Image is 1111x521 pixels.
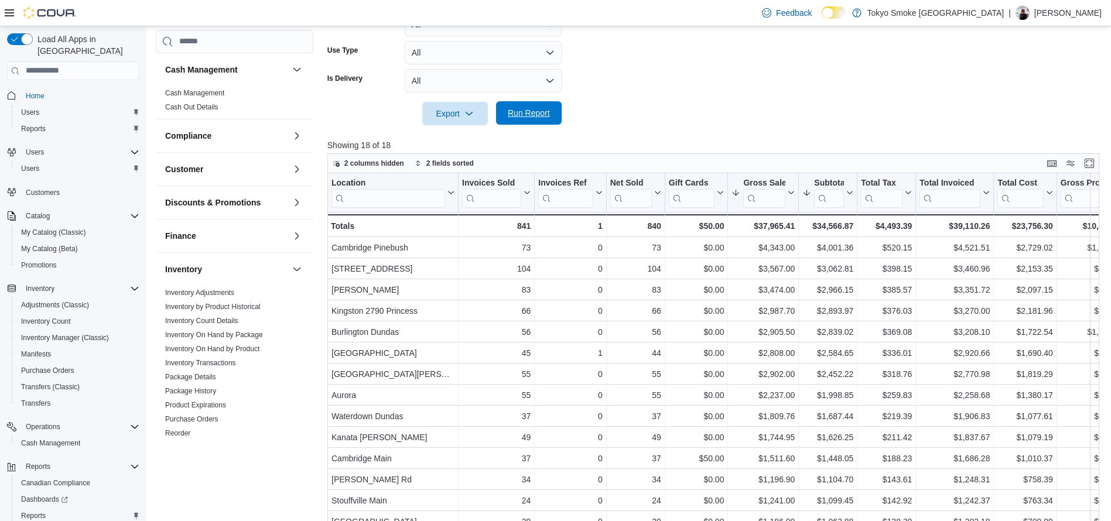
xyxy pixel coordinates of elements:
[165,443,194,451] a: Transfers
[21,88,139,103] span: Home
[669,219,724,233] div: $50.00
[2,208,144,224] button: Catalog
[422,102,488,125] button: Export
[12,379,144,395] button: Transfers (Classic)
[731,241,795,255] div: $4,343.00
[33,33,139,57] span: Load All Apps in [GEOGRAPHIC_DATA]
[919,283,990,297] div: $3,351.72
[165,414,218,423] a: Purchase Orders
[538,304,602,318] div: 0
[344,159,404,168] span: 2 columns hidden
[919,346,990,360] div: $2,920.66
[538,219,602,233] div: 1
[861,262,912,276] div: $398.15
[26,462,50,471] span: Reports
[165,102,218,111] span: Cash Out Details
[610,241,661,255] div: 73
[12,475,144,491] button: Canadian Compliance
[21,108,39,117] span: Users
[802,304,853,318] div: $2,893.97
[12,395,144,412] button: Transfers
[21,460,55,474] button: Reports
[919,177,980,207] div: Total Invoiced
[165,386,216,395] span: Package History
[12,362,144,379] button: Purchase Orders
[1016,6,1030,20] div: Glenn Cook
[331,388,454,402] div: Aurora
[669,325,724,339] div: $0.00
[165,229,196,241] h3: Finance
[16,364,139,378] span: Purchase Orders
[919,241,990,255] div: $4,521.51
[165,372,216,381] a: Package Details
[2,144,144,160] button: Users
[861,388,912,402] div: $259.83
[21,124,46,133] span: Reports
[21,260,57,270] span: Promotions
[16,436,85,450] a: Cash Management
[743,177,785,188] div: Gross Sales
[12,224,144,241] button: My Catalog (Classic)
[997,177,1052,207] button: Total Cost
[165,263,288,275] button: Inventory
[16,492,139,506] span: Dashboards
[997,367,1052,381] div: $1,819.29
[731,219,795,233] div: $37,965.41
[802,367,853,381] div: $2,452.22
[165,316,238,324] a: Inventory Count Details
[331,304,454,318] div: Kingston 2790 Princess
[731,304,795,318] div: $2,987.70
[997,325,1052,339] div: $1,722.54
[610,262,661,276] div: 104
[331,325,454,339] div: Burlington Dundas
[21,300,89,310] span: Adjustments (Classic)
[669,283,724,297] div: $0.00
[165,88,224,97] a: Cash Management
[12,435,144,451] button: Cash Management
[16,380,139,394] span: Transfers (Classic)
[165,330,263,338] a: Inventory On Hand by Package
[538,262,602,276] div: 0
[331,262,454,276] div: [STREET_ADDRESS]
[26,148,44,157] span: Users
[331,177,445,207] div: Location
[919,177,980,188] div: Total Invoiced
[919,388,990,402] div: $2,258.68
[508,107,550,119] span: Run Report
[331,241,454,255] div: Cambridge Pinebush
[327,74,363,83] label: Is Delivery
[26,211,50,221] span: Catalog
[12,257,144,273] button: Promotions
[997,346,1052,360] div: $1,690.40
[861,304,912,318] div: $376.03
[1009,6,1011,20] p: |
[610,325,661,339] div: 56
[802,346,853,360] div: $2,584.65
[410,156,478,170] button: 2 fields sorted
[165,163,203,174] h3: Customer
[16,298,94,312] a: Adjustments (Classic)
[12,491,144,508] a: Dashboards
[21,420,139,434] span: Operations
[462,177,521,207] div: Invoices Sold
[2,87,144,104] button: Home
[165,400,226,409] a: Product Expirations
[538,177,593,207] div: Invoices Ref
[919,325,990,339] div: $3,208.10
[462,177,531,207] button: Invoices Sold
[610,304,661,318] div: 66
[26,284,54,293] span: Inventory
[165,229,288,241] button: Finance
[814,177,844,188] div: Subtotal
[610,283,661,297] div: 83
[861,283,912,297] div: $385.57
[156,85,313,118] div: Cash Management
[861,177,912,207] button: Total Tax
[861,367,912,381] div: $318.76
[12,297,144,313] button: Adjustments (Classic)
[919,367,990,381] div: $2,770.98
[731,177,795,207] button: Gross Sales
